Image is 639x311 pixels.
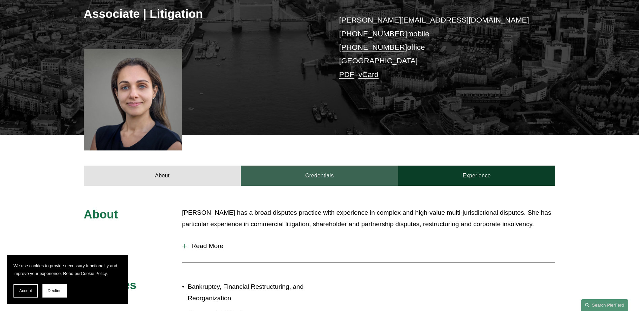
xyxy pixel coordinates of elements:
[13,284,38,298] button: Accept
[187,242,555,250] span: Read More
[81,271,107,276] a: Cookie Policy
[241,166,398,186] a: Credentials
[84,166,241,186] a: About
[7,255,128,304] section: Cookie banner
[339,43,407,51] a: [PHONE_NUMBER]
[47,288,62,293] span: Decline
[339,16,529,24] a: [PERSON_NAME][EMAIL_ADDRESS][DOMAIN_NAME]
[13,262,121,277] p: We use cookies to provide necessary functionality and improve your experience. Read our .
[182,207,555,230] p: [PERSON_NAME] has a broad disputes practice with experience in complex and high-value multi-juris...
[358,70,379,79] a: vCard
[339,30,407,38] a: [PHONE_NUMBER]
[188,281,319,304] p: Bankruptcy, Financial Restructuring, and Reorganization
[19,288,32,293] span: Accept
[84,6,320,21] h3: Associate | Litigation
[42,284,67,298] button: Decline
[339,70,354,79] a: PDF
[84,208,118,221] span: About
[182,237,555,255] button: Read More
[581,299,628,311] a: Search this site
[339,13,536,81] p: mobile office [GEOGRAPHIC_DATA] –
[398,166,555,186] a: Experience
